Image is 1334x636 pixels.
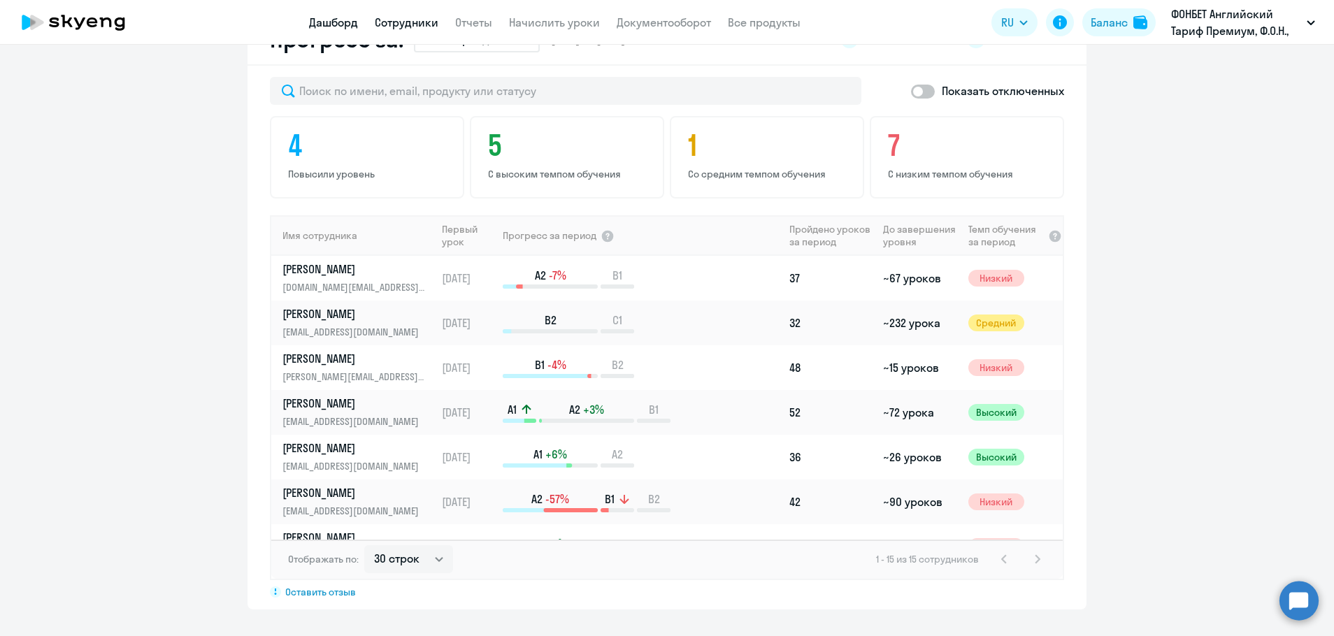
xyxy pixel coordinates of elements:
[877,390,962,435] td: ~72 урока
[282,261,436,295] a: [PERSON_NAME][DOMAIN_NAME][EMAIL_ADDRESS][DOMAIN_NAME]
[877,345,962,390] td: ~15 уроков
[503,229,596,242] span: Прогресс за период
[282,306,436,340] a: [PERSON_NAME][EMAIL_ADDRESS][DOMAIN_NAME]
[436,435,501,479] td: [DATE]
[991,8,1038,36] button: RU
[617,15,711,29] a: Документооборот
[612,312,622,328] span: C1
[569,402,580,417] span: A2
[612,536,624,551] span: C2
[612,447,623,462] span: A2
[649,402,659,417] span: B1
[282,440,426,456] p: [PERSON_NAME]
[784,301,877,345] td: 32
[282,351,436,384] a: [PERSON_NAME][PERSON_NAME][EMAIL_ADDRESS][DOMAIN_NAME]
[612,268,622,283] span: B1
[545,312,557,328] span: B2
[545,447,567,462] span: +6%
[1001,14,1014,31] span: RU
[968,449,1024,465] span: Высокий
[282,261,426,277] p: [PERSON_NAME]
[375,15,438,29] a: Сотрудники
[784,479,877,524] td: 42
[436,215,501,256] th: Первый урок
[533,536,543,551] span: C1
[784,345,877,390] td: 48
[549,268,566,283] span: -7%
[968,538,1024,555] span: Низкий
[531,491,543,507] span: A2
[282,485,436,519] a: [PERSON_NAME][EMAIL_ADDRESS][DOMAIN_NAME]
[583,402,604,417] span: +3%
[282,396,426,411] p: [PERSON_NAME]
[436,524,501,569] td: [DATE]
[728,15,801,29] a: Все продукты
[876,553,979,565] span: 1 - 15 из 15 сотрудников
[455,15,492,29] a: Отчеты
[270,77,861,105] input: Поиск по имени, email, продукту или статусу
[877,479,962,524] td: ~90 уроков
[877,524,962,569] td: ~55 уроков
[968,359,1024,376] span: Низкий
[535,268,546,283] span: A2
[1171,6,1301,39] p: ФОНБЕТ Английский Тариф Премиум, Ф.О.Н., ООО
[688,129,850,162] h4: 1
[1133,15,1147,29] img: balance
[968,404,1024,421] span: Высокий
[288,129,450,162] h4: 4
[968,493,1024,510] span: Низкий
[282,324,426,340] p: [EMAIL_ADDRESS][DOMAIN_NAME]
[1082,8,1156,36] button: Балансbalance
[436,256,501,301] td: [DATE]
[535,357,545,373] span: B1
[688,168,850,180] p: Со средним темпом обучения
[1091,14,1128,31] div: Баланс
[508,402,517,417] span: A1
[288,553,359,565] span: Отображать по:
[282,351,426,366] p: [PERSON_NAME]
[282,530,436,563] a: [PERSON_NAME][EMAIL_ADDRESS][DOMAIN_NAME]
[282,440,436,474] a: [PERSON_NAME][EMAIL_ADDRESS][DOMAIN_NAME]
[942,82,1064,99] p: Показать отключенных
[282,485,426,500] p: [PERSON_NAME]
[784,435,877,479] td: 36
[309,15,358,29] a: Дашборд
[436,479,501,524] td: [DATE]
[888,129,1050,162] h4: 7
[436,390,501,435] td: [DATE]
[784,256,877,301] td: 37
[545,491,569,507] span: -57%
[877,301,962,345] td: ~232 урока
[605,491,615,507] span: B1
[436,301,501,345] td: [DATE]
[436,345,501,390] td: [DATE]
[271,215,436,256] th: Имя сотрудника
[285,586,356,598] span: Оставить отзыв
[546,536,567,551] span: +8%
[968,223,1044,248] span: Темп обучения за период
[784,390,877,435] td: 52
[1164,6,1322,39] button: ФОНБЕТ Английский Тариф Премиум, Ф.О.Н., ООО
[533,447,543,462] span: A1
[282,396,436,429] a: [PERSON_NAME][EMAIL_ADDRESS][DOMAIN_NAME]
[282,414,426,429] p: [EMAIL_ADDRESS][DOMAIN_NAME]
[784,524,877,569] td: 48
[288,168,450,180] p: Повысили уровень
[282,458,426,474] p: [EMAIL_ADDRESS][DOMAIN_NAME]
[488,129,650,162] h4: 5
[488,168,650,180] p: С высоким темпом обучения
[877,215,962,256] th: До завершения уровня
[282,369,426,384] p: [PERSON_NAME][EMAIL_ADDRESS][DOMAIN_NAME]
[509,15,600,29] a: Начислить уроки
[612,357,624,373] span: B2
[968,270,1024,287] span: Низкий
[888,168,1050,180] p: С низким темпом обучения
[282,306,426,321] p: [PERSON_NAME]
[877,435,962,479] td: ~26 уроков
[648,491,660,507] span: B2
[547,357,566,373] span: -4%
[877,256,962,301] td: ~67 уроков
[968,315,1024,331] span: Средний
[784,215,877,256] th: Пройдено уроков за период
